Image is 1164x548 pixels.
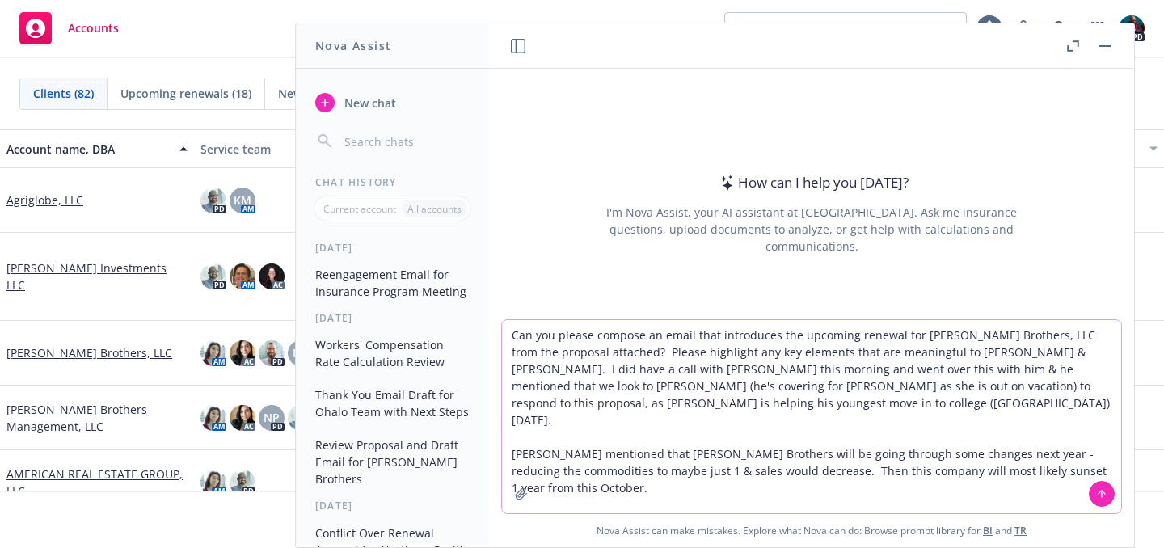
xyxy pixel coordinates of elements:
[315,37,391,54] h1: Nova Assist
[296,311,489,325] div: [DATE]
[496,514,1128,547] span: Nova Assist can make mistakes. Explore what Nova can do: Browse prompt library for and
[200,141,382,158] div: Service team
[200,405,226,431] img: photo
[288,405,314,431] img: photo
[309,261,476,305] button: Reengagement Email for Insurance Program Meeting
[1082,12,1114,44] a: Switch app
[230,470,255,495] img: photo
[983,524,993,537] a: BI
[584,204,1039,255] div: I'm Nova Assist, your AI assistant at [GEOGRAPHIC_DATA]. Ask me insurance questions, upload docum...
[230,405,255,431] img: photo
[1044,12,1077,44] a: Search
[309,381,476,425] button: Thank You Email Draft for Ohalo Team with Next Steps
[230,263,255,289] img: photo
[230,340,255,366] img: photo
[200,263,226,289] img: photo
[1119,15,1145,41] img: photo
[13,6,125,51] a: Accounts
[715,172,909,193] div: How can I help you [DATE]?
[68,22,119,35] span: Accounts
[259,340,285,366] img: photo
[200,188,226,213] img: photo
[6,401,188,435] a: [PERSON_NAME] Brothers Management, LLC
[738,20,893,37] span: View accounts as producer...
[264,409,280,426] span: NP
[234,192,251,209] span: KM
[120,85,251,102] span: Upcoming renewals (18)
[1014,524,1027,537] a: TR
[724,12,967,44] button: View accounts as producer...
[33,85,94,102] span: Clients (82)
[6,466,188,500] a: AMERICAN REAL ESTATE GROUP, LLC
[407,202,462,216] p: All accounts
[309,88,476,117] button: New chat
[296,175,489,189] div: Chat History
[1007,12,1040,44] a: Report a Bug
[6,259,188,293] a: [PERSON_NAME] Investments LLC
[200,470,226,495] img: photo
[341,130,470,153] input: Search chats
[278,85,382,102] span: New businesses (1)
[296,241,489,255] div: [DATE]
[296,499,489,512] div: [DATE]
[293,344,309,361] span: NP
[6,344,172,361] a: [PERSON_NAME] Brothers, LLC
[341,95,396,112] span: New chat
[309,432,476,492] button: Review Proposal and Draft Email for [PERSON_NAME] Brothers
[259,263,285,289] img: photo
[309,331,476,375] button: Workers' Compensation Rate Calculation Review
[194,129,388,168] button: Service team
[323,202,396,216] p: Current account
[6,141,170,158] div: Account name, DBA
[200,340,226,366] img: photo
[502,320,1121,513] textarea: Can you please compose an email that introduces the upcoming renewal for [PERSON_NAME] Brothers, ...
[6,192,83,209] a: Agriglobe, LLC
